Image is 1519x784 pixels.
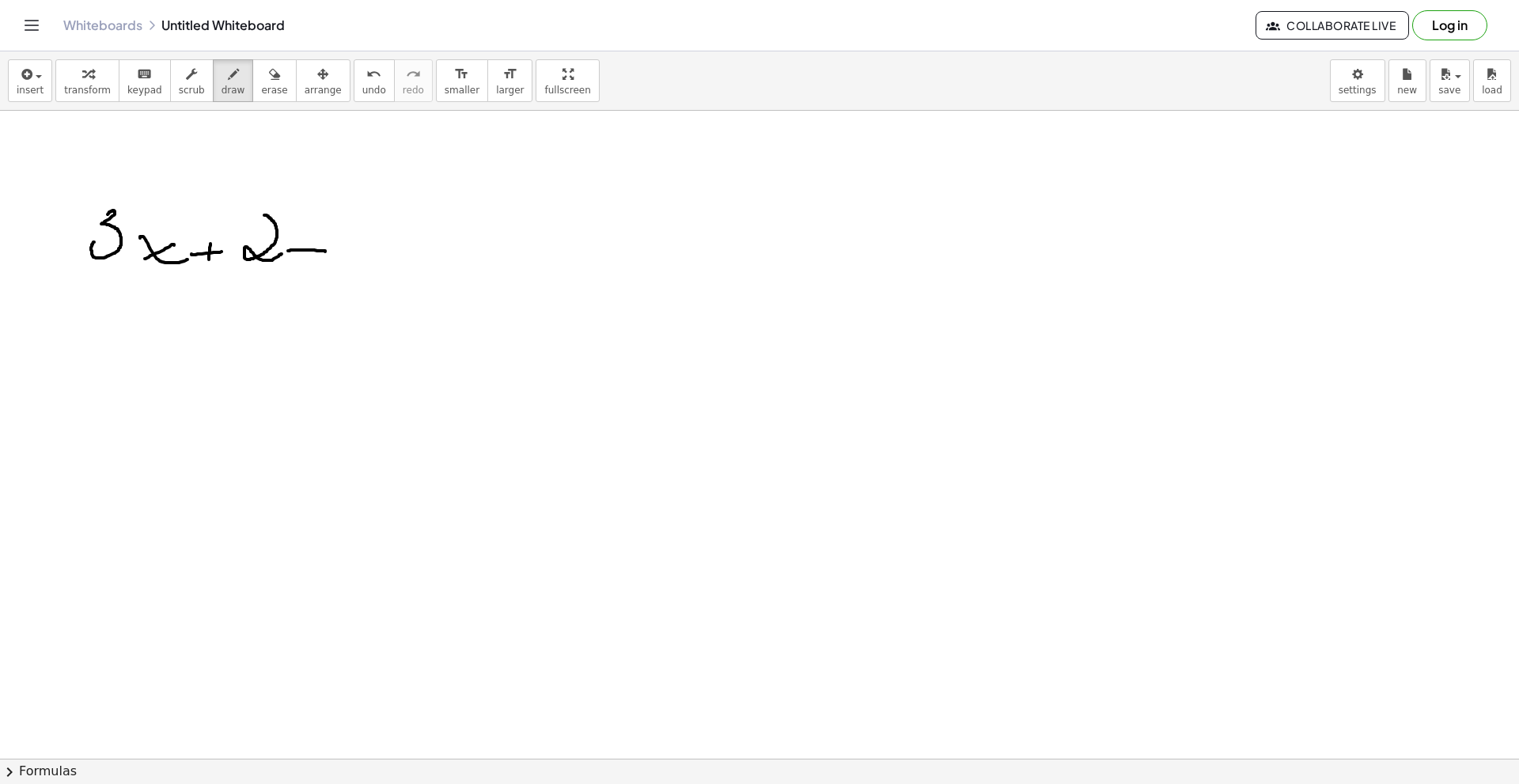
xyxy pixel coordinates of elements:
[179,85,205,96] span: scrub
[1438,85,1460,96] span: save
[1397,85,1417,96] span: new
[1339,85,1377,96] span: settings
[64,85,111,96] span: transform
[1412,10,1487,40] button: Log in
[362,85,386,96] span: undo
[222,85,245,96] span: draw
[403,85,424,96] span: redo
[127,85,162,96] span: keypad
[137,65,152,84] i: keyboard
[63,17,142,33] a: Whiteboards
[1330,59,1385,102] button: settings
[366,65,381,84] i: undo
[1473,59,1511,102] button: load
[119,59,171,102] button: keyboardkeypad
[261,85,287,96] span: erase
[252,59,296,102] button: erase
[1430,59,1470,102] button: save
[394,59,433,102] button: redoredo
[213,59,254,102] button: draw
[536,59,599,102] button: fullscreen
[170,59,214,102] button: scrub
[296,59,350,102] button: arrange
[55,59,119,102] button: transform
[502,65,517,84] i: format_size
[544,85,590,96] span: fullscreen
[305,85,342,96] span: arrange
[436,59,488,102] button: format_sizesmaller
[17,85,44,96] span: insert
[1269,18,1396,32] span: Collaborate Live
[1256,11,1409,40] button: Collaborate Live
[496,85,524,96] span: larger
[487,59,532,102] button: format_sizelarger
[445,85,479,96] span: smaller
[406,65,421,84] i: redo
[1482,85,1502,96] span: load
[19,13,44,38] button: Toggle navigation
[1388,59,1426,102] button: new
[354,59,395,102] button: undoundo
[454,65,469,84] i: format_size
[8,59,52,102] button: insert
